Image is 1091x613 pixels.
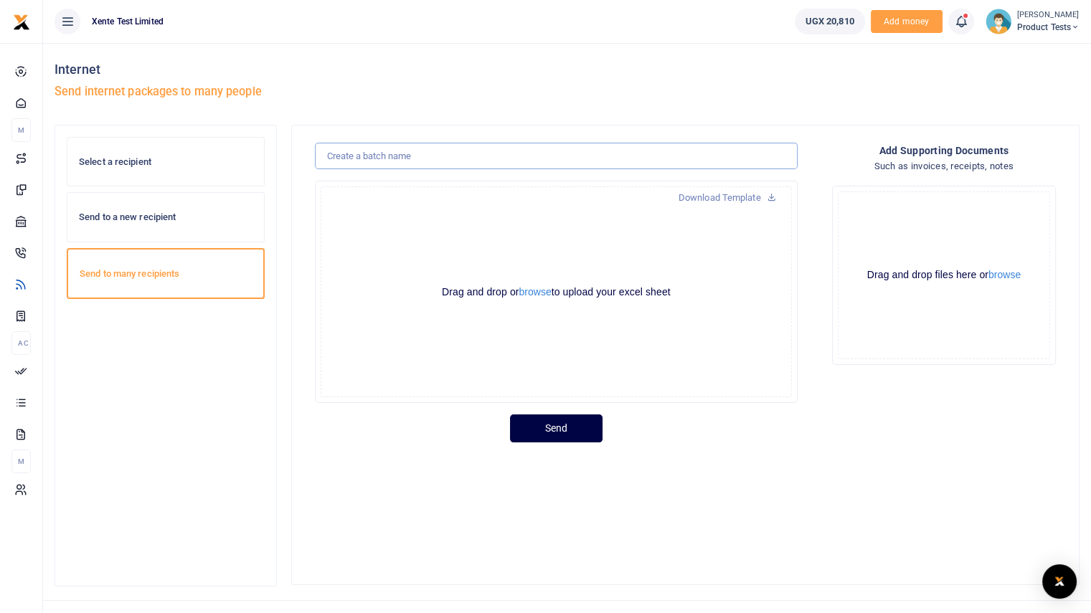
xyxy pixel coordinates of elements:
[13,16,30,27] a: logo-small logo-large logo-large
[874,158,1014,174] h4: Such as invoices, receipts, notes
[871,10,943,34] span: Add money
[1017,21,1080,34] span: Product Tests
[1017,9,1080,22] small: [PERSON_NAME]
[315,181,798,403] div: File Uploader
[315,143,798,170] input: Create a batch name
[789,9,871,34] li: Wallet ballance
[67,137,265,187] a: Select a recipient
[871,15,943,26] a: Add money
[79,156,252,168] h6: Select a recipient
[795,9,865,34] a: UGX 20,810
[510,414,603,442] button: Send
[1042,564,1077,599] div: Open Intercom Messenger
[879,143,1009,158] h4: Add supporting Documents
[986,9,1011,34] img: profile-user
[667,186,788,209] a: Download Template
[519,287,551,297] button: browse
[67,248,265,300] a: Send to many recipients
[67,192,265,242] a: Send to a new recipient
[55,85,562,99] h5: Send internet packages to many people
[80,268,252,280] h6: Send to many recipients
[86,15,169,28] span: Xente Test Limited
[55,62,562,77] h4: Internet
[839,268,1049,282] div: Drag and drop files here or
[986,9,1080,34] a: profile-user [PERSON_NAME] Product Tests
[384,285,728,299] div: Drag and drop or to upload your excel sheet
[806,14,854,29] span: UGX 20,810
[13,14,30,31] img: logo-small
[79,212,252,223] h6: Send to a new recipient
[988,270,1021,280] button: browse
[832,186,1056,365] div: File Uploader
[871,10,943,34] li: Toup your wallet
[11,118,31,142] li: M
[11,331,31,355] li: Ac
[11,450,31,473] li: M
